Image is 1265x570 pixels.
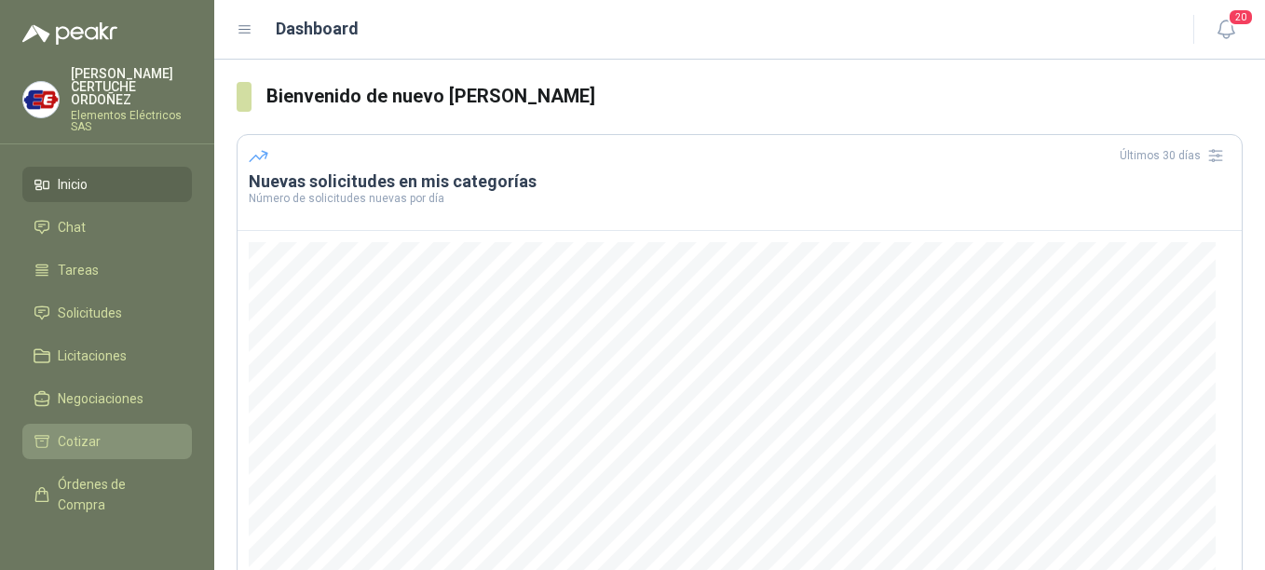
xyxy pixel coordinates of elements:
a: Órdenes de Compra [22,467,192,522]
span: 20 [1228,8,1254,26]
a: Inicio [22,167,192,202]
span: Cotizar [58,431,101,452]
a: Chat [22,210,192,245]
a: Tareas [22,252,192,288]
span: Chat [58,217,86,237]
h3: Nuevas solicitudes en mis categorías [249,170,1231,193]
span: Órdenes de Compra [58,474,174,515]
h1: Dashboard [276,16,359,42]
p: [PERSON_NAME] CERTUCHE ORDOÑEZ [71,67,192,106]
span: Solicitudes [58,303,122,323]
a: Cotizar [22,424,192,459]
p: Elementos Eléctricos SAS [71,110,192,132]
span: Tareas [58,260,99,280]
a: Licitaciones [22,338,192,373]
div: Últimos 30 días [1120,141,1231,170]
a: Negociaciones [22,381,192,416]
span: Inicio [58,174,88,195]
img: Company Logo [23,82,59,117]
button: 20 [1209,13,1243,47]
span: Licitaciones [58,346,127,366]
span: Negociaciones [58,388,143,409]
img: Logo peakr [22,22,117,45]
h3: Bienvenido de nuevo [PERSON_NAME] [266,82,1243,111]
a: Solicitudes [22,295,192,331]
p: Número de solicitudes nuevas por día [249,193,1231,204]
